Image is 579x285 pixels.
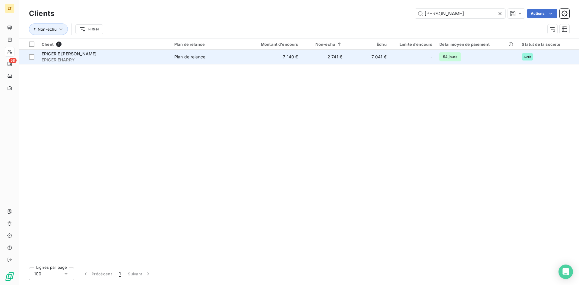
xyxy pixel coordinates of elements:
td: 7 041 € [346,50,390,64]
img: Logo LeanPay [5,272,14,281]
span: Actif [524,55,531,59]
div: LT [5,4,14,13]
span: EPICERIE [PERSON_NAME] [42,51,96,56]
div: Délai moyen de paiement [439,42,514,47]
span: - [430,54,432,60]
button: Suivant [124,268,155,280]
span: EPICERIEHARRY [42,57,167,63]
div: Échu [350,42,387,47]
input: Rechercher [415,9,505,18]
span: 1 [56,42,62,47]
div: Plan de relance [174,42,239,47]
span: 100 [34,271,41,277]
button: Actions [527,9,557,18]
div: Limite d’encours [394,42,432,47]
button: Non-échu [29,23,68,35]
div: Montant d'encours [246,42,298,47]
span: Non-échu [38,27,57,32]
td: 2 741 € [302,50,346,64]
button: Précédent [79,268,115,280]
button: Filtrer [75,24,103,34]
div: Statut de la société [522,42,575,47]
span: 58 [9,58,17,63]
div: Open Intercom Messenger [558,265,573,279]
div: Plan de relance [174,54,205,60]
span: 1 [119,271,121,277]
h3: Clients [29,8,54,19]
button: 1 [115,268,124,280]
span: 54 jours [439,52,461,61]
div: Non-échu [305,42,342,47]
td: 7 140 € [242,50,302,64]
span: Client [42,42,54,47]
